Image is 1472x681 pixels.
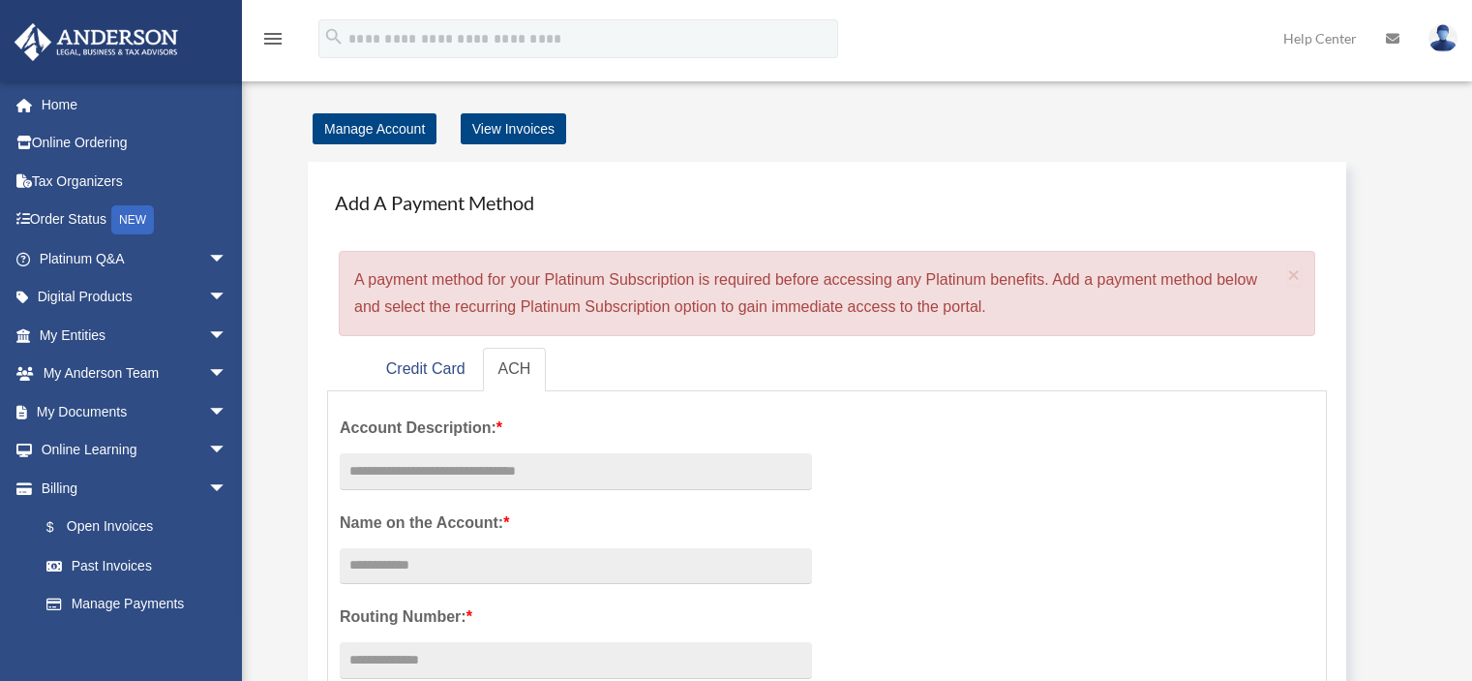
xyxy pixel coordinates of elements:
[208,278,247,318] span: arrow_drop_down
[327,181,1327,224] h4: Add A Payment Method
[14,162,256,201] a: Tax Organizers
[208,316,247,356] span: arrow_drop_down
[14,469,256,508] a: Billingarrow_drop_down
[14,85,256,124] a: Home
[208,469,247,509] span: arrow_drop_down
[14,239,256,278] a: Platinum Q&Aarrow_drop_down
[14,316,256,355] a: My Entitiesarrow_drop_down
[14,355,256,393] a: My Anderson Teamarrow_drop_down
[14,431,256,470] a: Online Learningarrow_drop_down
[14,124,256,163] a: Online Ordering
[208,355,247,394] span: arrow_drop_down
[9,23,184,61] img: Anderson Advisors Platinum Portal
[371,348,481,391] a: Credit Card
[461,113,566,144] a: View Invoices
[261,27,285,50] i: menu
[339,251,1315,336] div: A payment method for your Platinum Subscription is required before accessing any Platinum benefit...
[27,546,256,585] a: Past Invoices
[340,604,812,631] label: Routing Number:
[1288,263,1301,286] span: ×
[208,239,247,279] span: arrow_drop_down
[323,26,345,47] i: search
[27,508,256,547] a: $Open Invoices
[340,510,812,537] label: Name on the Account:
[14,392,256,431] a: My Documentsarrow_drop_down
[1428,24,1457,52] img: User Pic
[340,415,812,442] label: Account Description:
[313,113,436,144] a: Manage Account
[1288,264,1301,285] button: Close
[14,278,256,317] a: Digital Productsarrow_drop_down
[111,205,154,234] div: NEW
[208,392,247,432] span: arrow_drop_down
[57,515,67,540] span: $
[208,431,247,471] span: arrow_drop_down
[483,348,547,391] a: ACH
[261,34,285,50] a: menu
[14,201,256,240] a: Order StatusNEW
[27,585,247,624] a: Manage Payments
